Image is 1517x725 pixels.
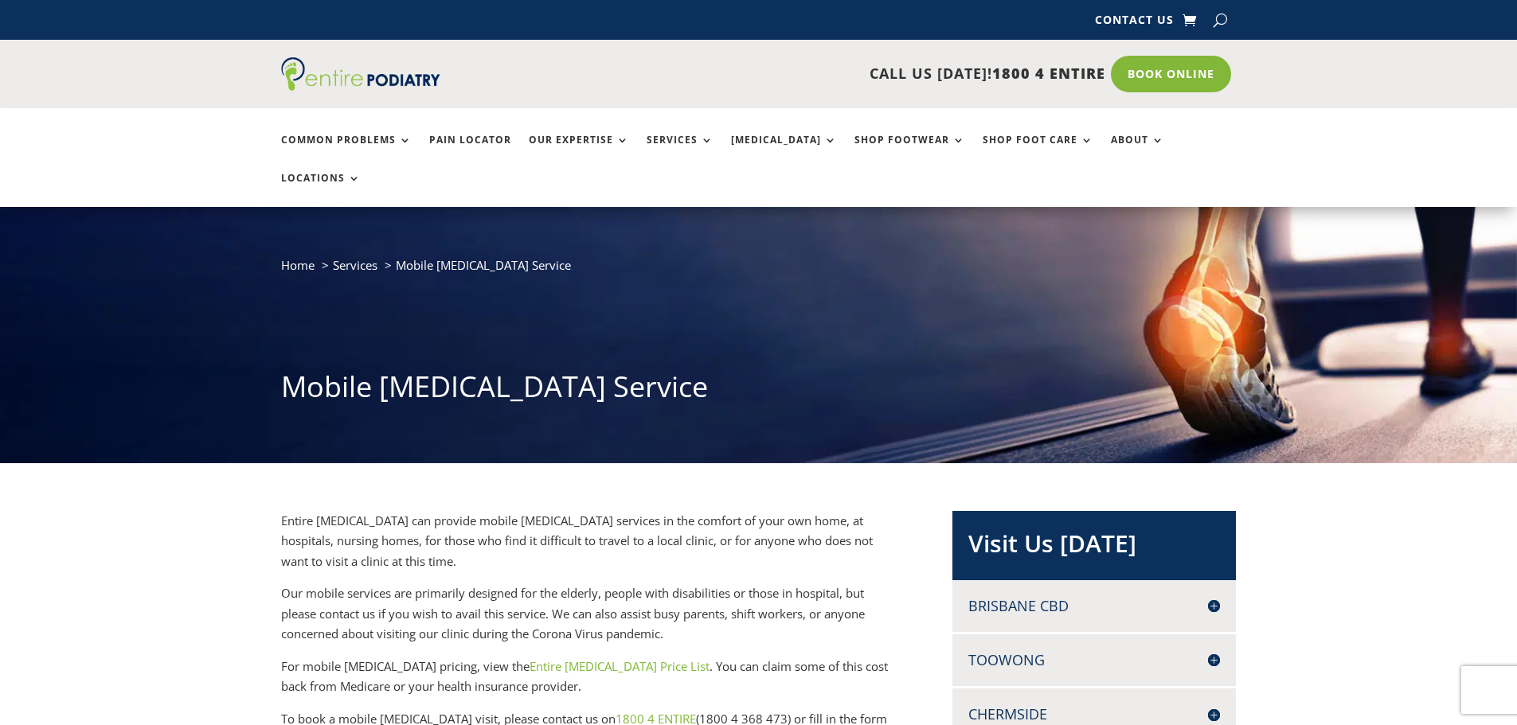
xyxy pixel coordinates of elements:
a: Shop Footwear [854,134,965,169]
a: Common Problems [281,134,412,169]
p: For mobile [MEDICAL_DATA] pricing, view the . You can claim some of this cost back from Medicare ... [281,657,901,709]
a: Book Online [1111,56,1231,92]
nav: breadcrumb [281,255,1237,287]
a: Shop Foot Care [983,134,1093,169]
h1: Mobile [MEDICAL_DATA] Service [281,367,1237,415]
h4: Toowong [968,650,1220,670]
a: Locations [281,173,361,207]
p: CALL US [DATE]! [502,64,1105,84]
a: [MEDICAL_DATA] [731,134,837,169]
span: Mobile [MEDICAL_DATA] Service [396,257,571,273]
a: Services [647,134,714,169]
h4: Chermside [968,704,1220,724]
span: 1800 4 ENTIRE [992,64,1105,83]
p: Our mobile services are primarily designed for the elderly, people with disabilities or those in ... [281,583,901,657]
h2: Visit Us [DATE] [968,527,1220,568]
h4: Brisbane CBD [968,596,1220,616]
a: Contact Us [1095,14,1174,32]
a: Services [333,257,377,273]
a: Entire Podiatry [281,78,440,94]
a: Our Expertise [529,134,629,169]
a: Pain Locator [429,134,511,169]
a: Home [281,257,315,273]
p: Entire [MEDICAL_DATA] can provide mobile [MEDICAL_DATA] services in the comfort of your own home,... [281,511,901,584]
a: Entire [MEDICAL_DATA] Price List [530,658,710,674]
img: logo (1) [281,57,440,91]
a: About [1111,134,1164,169]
